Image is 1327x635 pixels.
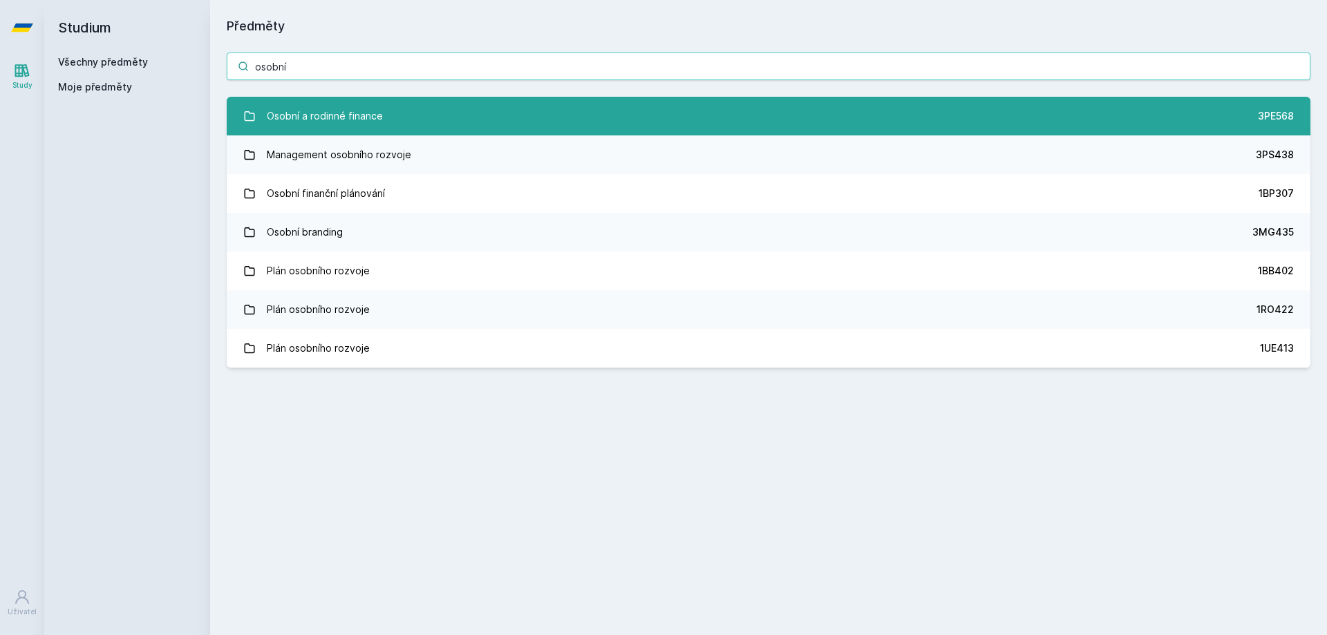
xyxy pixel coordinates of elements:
input: Název nebo ident předmětu… [227,53,1310,80]
div: Study [12,80,32,91]
div: Management osobního rozvoje [267,141,411,169]
div: 3MG435 [1252,225,1294,239]
a: Plán osobního rozvoje 1BB402 [227,252,1310,290]
div: Uživatel [8,607,37,617]
div: Osobní a rodinné finance [267,102,383,130]
a: Uživatel [3,582,41,624]
div: 3PE568 [1258,109,1294,123]
div: Osobní finanční plánování [267,180,385,207]
div: 3PS438 [1256,148,1294,162]
a: Osobní a rodinné finance 3PE568 [227,97,1310,135]
div: 1BB402 [1258,264,1294,278]
a: Management osobního rozvoje 3PS438 [227,135,1310,174]
a: Plán osobního rozvoje 1UE413 [227,329,1310,368]
div: 1UE413 [1260,341,1294,355]
div: Plán osobního rozvoje [267,296,370,323]
h1: Předměty [227,17,1310,36]
a: Osobní finanční plánování 1BP307 [227,174,1310,213]
div: Plán osobního rozvoje [267,334,370,362]
div: Osobní branding [267,218,343,246]
a: Osobní branding 3MG435 [227,213,1310,252]
a: Study [3,55,41,97]
span: Moje předměty [58,80,132,94]
a: Všechny předměty [58,56,148,68]
div: 1RO422 [1257,303,1294,316]
div: Plán osobního rozvoje [267,257,370,285]
a: Plán osobního rozvoje 1RO422 [227,290,1310,329]
div: 1BP307 [1259,187,1294,200]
